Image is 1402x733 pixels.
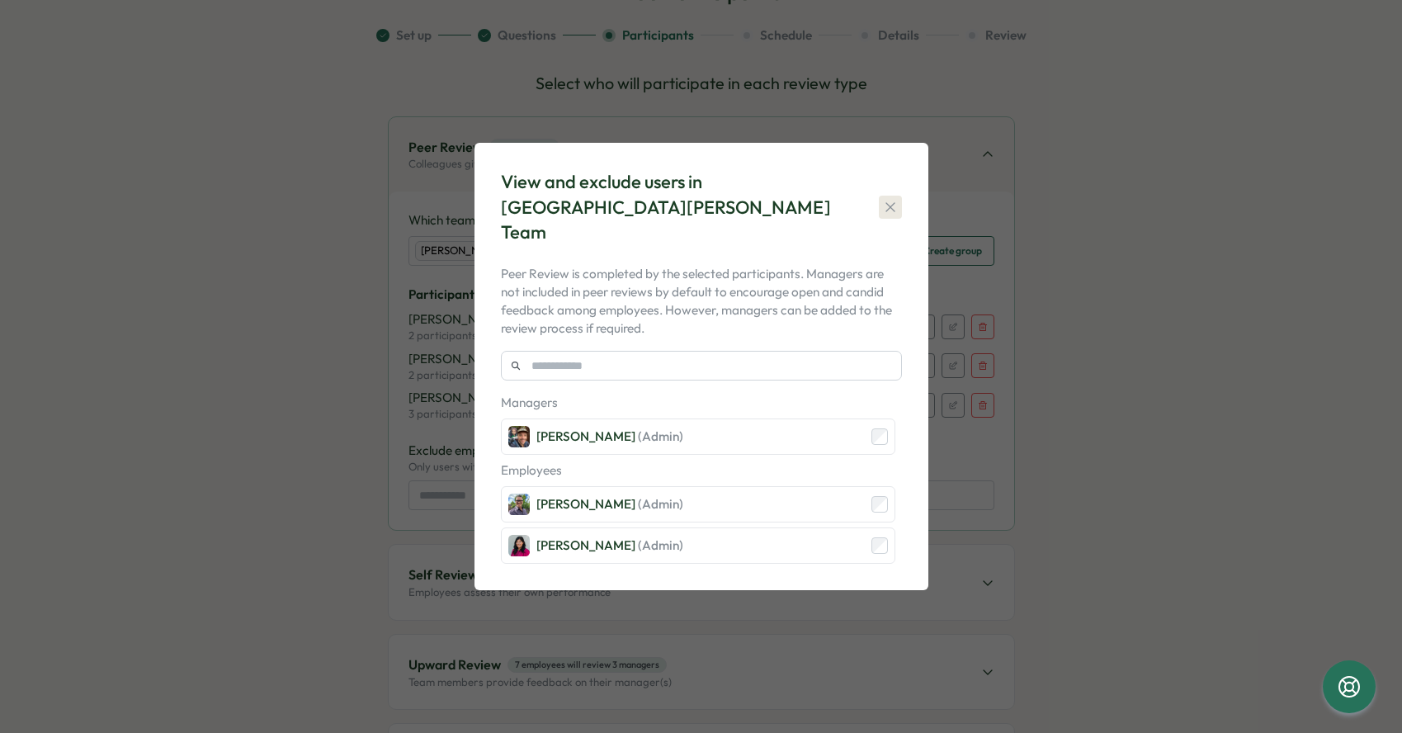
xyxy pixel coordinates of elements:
span: (Admin) [638,537,683,553]
div: [PERSON_NAME] [536,537,683,555]
p: Employees [501,461,895,480]
img: Kat Haynes [508,535,530,556]
div: [PERSON_NAME] [536,495,683,513]
span: (Admin) [638,496,683,512]
div: View and exclude users in [GEOGRAPHIC_DATA][PERSON_NAME] Team [501,169,839,245]
span: (Admin) [638,428,683,444]
img: Ronnie Cuadro [508,494,530,515]
p: Managers [501,394,895,412]
img: Sebastien Lounis [508,426,530,447]
div: [PERSON_NAME] [536,428,683,446]
p: Peer Review is completed by the selected participants. Managers are not included in peer reviews ... [501,265,902,338]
